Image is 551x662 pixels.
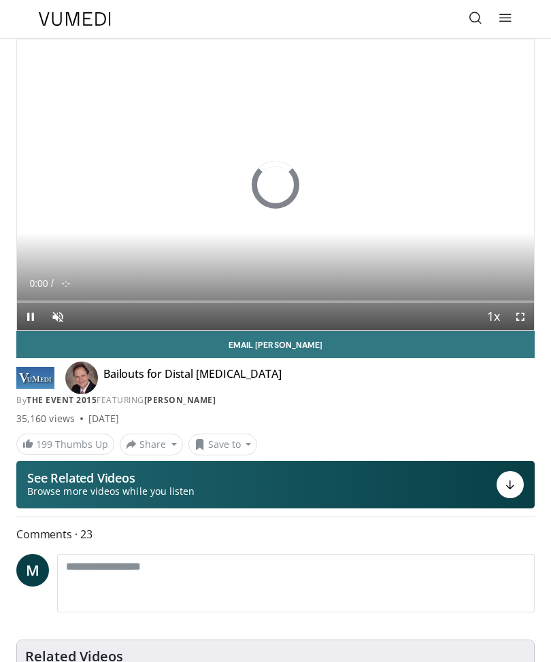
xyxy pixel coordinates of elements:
button: Playback Rate [480,303,507,330]
span: 35,160 views [16,412,75,425]
div: [DATE] [88,412,119,425]
img: Avatar [65,362,98,394]
a: 199 Thumbs Up [16,434,114,455]
a: M [16,554,49,587]
span: 0:00 [29,278,48,289]
span: Comments 23 [16,525,535,543]
a: The Event 2015 [27,394,97,406]
h4: Bailouts for Distal [MEDICAL_DATA] [103,367,282,389]
p: See Related Videos [27,471,195,485]
a: [PERSON_NAME] [144,394,216,406]
div: By FEATURING [16,394,535,406]
span: Browse more videos while you listen [27,485,195,498]
button: Fullscreen [507,303,534,330]
video-js: Video Player [17,39,534,330]
img: The Event 2015 [16,367,54,389]
span: -:- [61,278,70,289]
button: Share [120,434,183,455]
span: 199 [36,438,52,451]
button: Unmute [44,303,71,330]
img: VuMedi Logo [39,12,111,26]
span: / [51,278,54,289]
button: See Related Videos Browse more videos while you listen [16,461,535,508]
button: Save to [188,434,258,455]
a: Email [PERSON_NAME] [16,331,535,358]
button: Pause [17,303,44,330]
div: Progress Bar [17,300,534,303]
